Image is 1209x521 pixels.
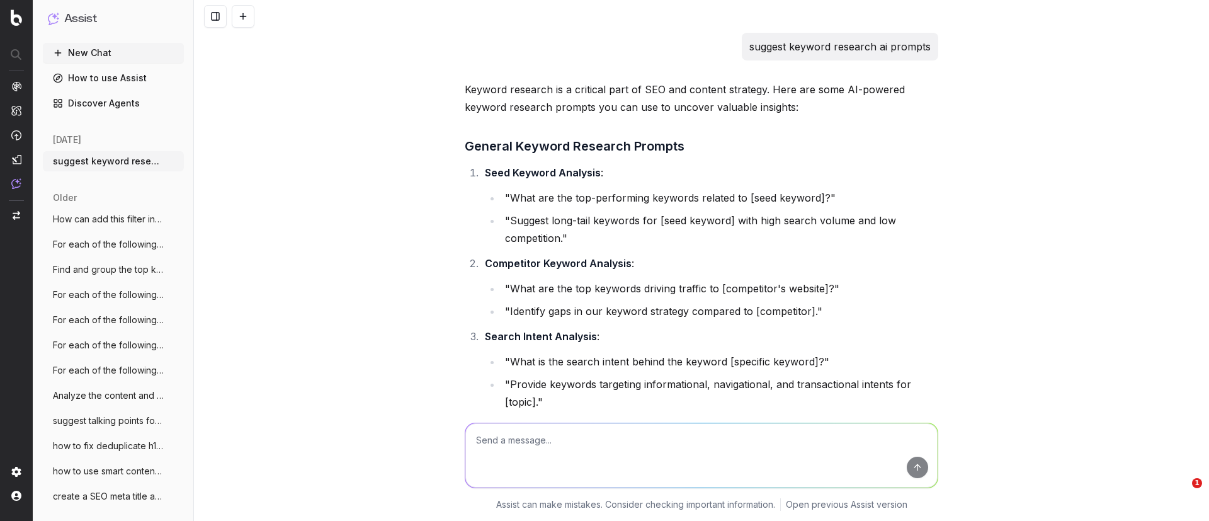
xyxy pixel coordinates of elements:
[53,415,164,427] span: suggest talking points for SEO specialis
[485,257,632,270] strong: Competitor Keyword Analysis
[11,9,22,26] img: Botify logo
[53,155,164,168] span: suggest keyword research ai prompts
[43,436,184,456] button: how to fix deduplicate h1 tag issues in
[786,498,907,511] a: Open previous Assist version
[11,81,21,91] img: Analytics
[43,310,184,330] button: For each of the following URLs, suggest
[1192,478,1202,488] span: 1
[53,440,164,452] span: how to fix deduplicate h1 tag issues in
[11,467,21,477] img: Setting
[485,330,597,343] strong: Search Intent Analysis
[43,93,184,113] a: Discover Agents
[43,151,184,171] button: suggest keyword research ai prompts
[43,335,184,355] button: For each of the following URLs, suggest
[13,211,20,220] img: Switch project
[481,164,938,247] li: :
[43,411,184,431] button: suggest talking points for SEO specialis
[501,302,938,320] li: "Identify gaps in our keyword strategy compared to [competitor]."
[501,375,938,411] li: "Provide keywords targeting informational, navigational, and transactional intents for [topic]."
[53,213,164,226] span: How can add this filter in the http code
[11,105,21,116] img: Intelligence
[496,498,775,511] p: Assist can make mistakes. Consider checking important information.
[465,81,938,116] p: Keyword research is a critical part of SEO and content strategy. Here are some AI-powered keyword...
[43,285,184,305] button: For each of the following URLs, suggest
[53,263,164,276] span: Find and group the top keywords for "Her
[53,465,164,478] span: how to use smart content to find out mis
[465,136,938,156] h3: General Keyword Research Prompts
[43,461,184,481] button: how to use smart content to find out mis
[53,339,164,352] span: For each of the following URLs, suggest
[749,38,931,55] p: suggest keyword research ai prompts
[43,209,184,229] button: How can add this filter in the http code
[53,314,164,326] span: For each of the following URLs, suggest
[11,491,21,501] img: My account
[53,490,164,503] span: create a SEO meta title and description
[43,43,184,63] button: New Chat
[53,134,81,146] span: [DATE]
[43,68,184,88] a: How to use Assist
[1166,478,1196,508] iframe: Intercom live chat
[501,212,938,247] li: "Suggest long-tail keywords for [seed keyword] with high search volume and low competition."
[64,10,97,28] h1: Assist
[48,13,59,25] img: Assist
[43,486,184,507] button: create a SEO meta title and description
[53,238,164,251] span: For each of the following URLs, suggest
[11,130,21,140] img: Activation
[481,328,938,411] li: :
[43,360,184,381] button: For each of the following URLs, suggest
[43,234,184,255] button: For each of the following URLs, suggest
[485,166,601,179] strong: Seed Keyword Analysis
[43,386,184,406] button: Analyze the content and topic for each U
[501,189,938,207] li: "What are the top-performing keywords related to [seed keyword]?"
[481,255,938,320] li: :
[501,353,938,370] li: "What is the search intent behind the keyword [specific keyword]?"
[11,154,21,164] img: Studio
[11,178,21,189] img: Assist
[53,389,164,402] span: Analyze the content and topic for each U
[53,289,164,301] span: For each of the following URLs, suggest
[501,280,938,297] li: "What are the top keywords driving traffic to [competitor's website]?"
[53,192,77,204] span: older
[48,10,179,28] button: Assist
[53,364,164,377] span: For each of the following URLs, suggest
[43,260,184,280] button: Find and group the top keywords for "Her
